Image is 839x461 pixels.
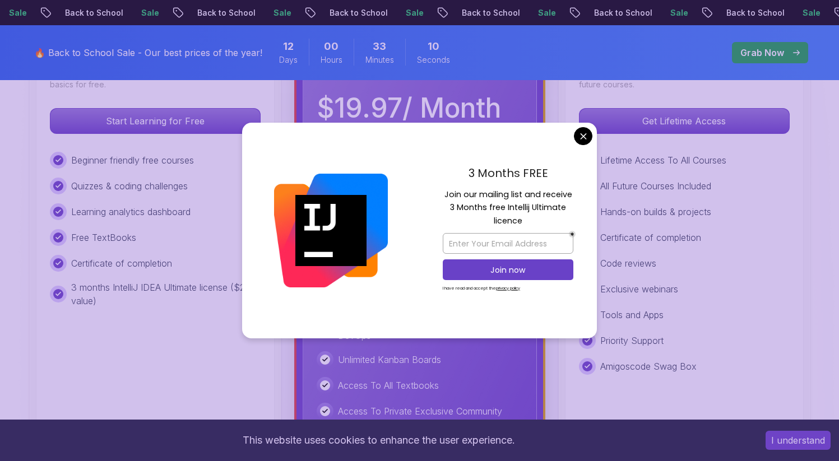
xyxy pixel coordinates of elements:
span: Seconds [417,54,450,66]
div: This website uses cookies to enhance the user experience. [8,428,749,453]
p: Beginner friendly free courses [71,153,194,167]
p: $ 19.97 / Month [317,95,501,122]
p: Sale [262,7,298,18]
p: Back to School [451,7,527,18]
p: Tools and Apps [600,308,664,322]
p: Amigoscode Swag Box [600,360,697,373]
p: Back to School [318,7,395,18]
p: All Future Courses Included [600,179,711,193]
p: Grab Now [740,46,784,59]
p: Code reviews [600,257,656,270]
p: Priority Support [600,334,664,347]
a: Start Learning for Free [50,115,261,127]
span: 33 Minutes [373,39,386,54]
p: Exclusive webinars [600,282,678,296]
span: 10 Seconds [428,39,439,54]
p: Start Learning for Free [50,109,260,133]
button: Get Lifetime Access [579,108,790,134]
a: Get Lifetime Access [579,115,790,127]
p: Unlimited Kanban Boards [338,353,441,366]
p: 🔥 Back to School Sale - Our best prices of the year! [34,46,262,59]
p: Sale [527,7,563,18]
span: Days [279,54,298,66]
p: Sale [791,7,827,18]
p: Back to School [186,7,262,18]
span: 12 Days [283,39,294,54]
p: Lifetime Access To All Courses [600,153,726,167]
span: Minutes [365,54,394,66]
p: Back to School [54,7,130,18]
span: Hours [321,54,342,66]
p: Learning analytics dashboard [71,205,191,218]
button: Start Learning for Free [50,108,261,134]
p: Quizzes & coding challenges [71,179,188,193]
p: Free TextBooks [71,231,136,244]
p: Back to School [583,7,659,18]
p: Sale [130,7,166,18]
p: 3 months IntelliJ IDEA Ultimate license ($249 value) [71,281,261,308]
p: Back to School [715,7,791,18]
p: Access To All Textbooks [338,379,439,392]
p: Sale [659,7,695,18]
p: Certificate of completion [600,231,701,244]
span: 0 Hours [324,39,339,54]
p: Access To Private Exclusive Community [338,404,502,418]
p: Hands-on builds & projects [600,205,711,218]
p: Certificate of completion [71,257,172,270]
p: Sale [395,7,430,18]
p: Get Lifetime Access [580,109,789,133]
button: Accept cookies [766,431,831,450]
